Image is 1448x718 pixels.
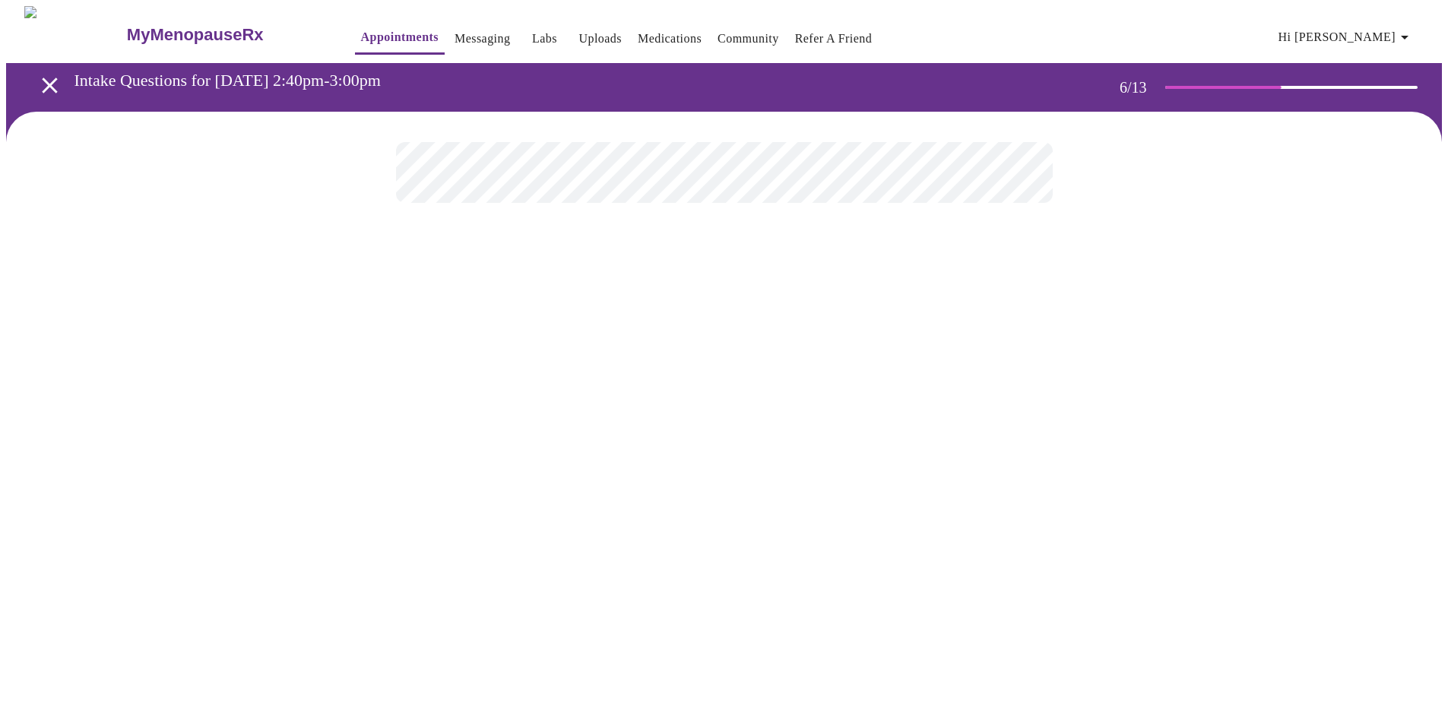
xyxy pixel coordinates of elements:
button: Messaging [448,24,516,54]
button: Appointments [355,22,445,55]
button: Refer a Friend [789,24,879,54]
img: MyMenopauseRx Logo [24,6,125,63]
a: Appointments [361,27,439,48]
button: Labs [520,24,569,54]
button: Community [711,24,785,54]
a: MyMenopauseRx [125,8,324,62]
a: Refer a Friend [795,28,873,49]
a: Medications [638,28,702,49]
button: open drawer [27,63,72,108]
a: Community [718,28,779,49]
span: Hi [PERSON_NAME] [1278,27,1414,48]
button: Medications [632,24,708,54]
button: Hi [PERSON_NAME] [1272,22,1420,52]
h3: 6 / 13 [1120,79,1165,96]
a: Uploads [578,28,622,49]
button: Uploads [572,24,628,54]
a: Labs [532,28,557,49]
h3: Intake Questions for [DATE] 2:40pm-3:00pm [74,71,1060,90]
h3: MyMenopauseRx [127,25,264,45]
a: Messaging [455,28,510,49]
